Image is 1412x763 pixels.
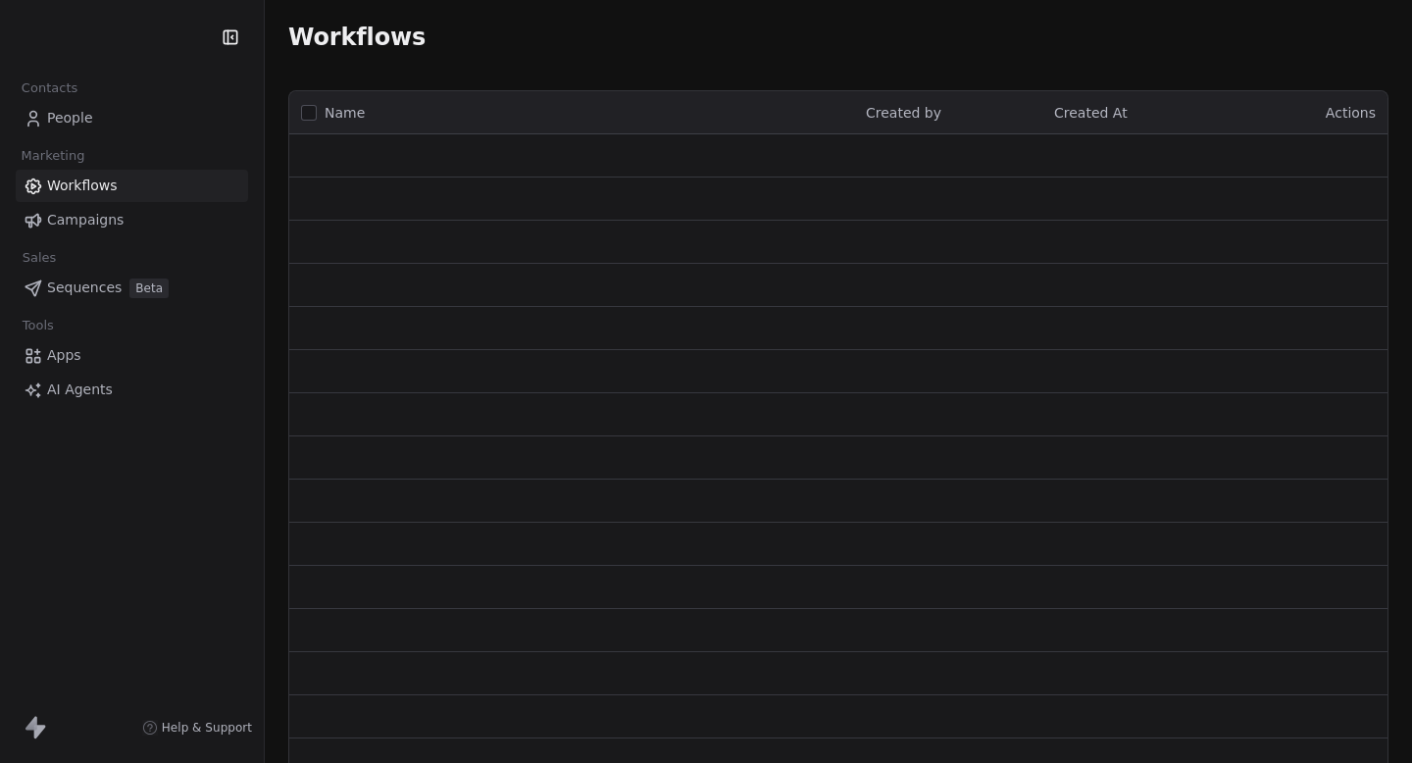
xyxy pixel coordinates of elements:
[14,311,62,340] span: Tools
[13,74,86,103] span: Contacts
[13,141,93,171] span: Marketing
[16,102,248,134] a: People
[866,105,941,121] span: Created by
[16,170,248,202] a: Workflows
[1326,105,1376,121] span: Actions
[16,339,248,372] a: Apps
[16,374,248,406] a: AI Agents
[47,176,118,196] span: Workflows
[142,720,252,736] a: Help & Support
[325,103,365,124] span: Name
[129,279,169,298] span: Beta
[47,380,113,400] span: AI Agents
[1054,105,1128,121] span: Created At
[16,204,248,236] a: Campaigns
[47,108,93,128] span: People
[16,272,248,304] a: SequencesBeta
[47,345,81,366] span: Apps
[288,24,426,51] span: Workflows
[162,720,252,736] span: Help & Support
[47,210,124,230] span: Campaigns
[47,278,122,298] span: Sequences
[14,243,65,273] span: Sales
